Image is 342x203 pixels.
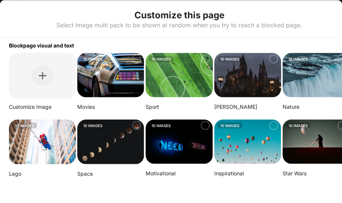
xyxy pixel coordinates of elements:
img: ian-dooley-DuBNA1QMpPA-unsplash-small.png [214,119,281,164]
div: 10 IMAGES [149,56,174,62]
div: Space [77,170,144,177]
div: Customize this page [134,9,224,21]
div: Lego [9,170,76,177]
div: 10 IMAGES [12,122,37,128]
div: 10 IMAGES [149,122,174,128]
div: 10 IMAGES [80,122,105,128]
div: 10 IMAGES [286,122,311,128]
div: [PERSON_NAME] [214,104,281,110]
img: aditya-vyas-5qUJfO4NU4o-unsplash-small.png [214,53,281,98]
div: Movies [77,104,144,110]
div: 10 IMAGES [217,122,242,128]
img: mehdi-messrro-gIpJwuHVwt0-unsplash-small.png [9,119,76,164]
img: alexis-fauvet-qfWf9Muwp-c-unsplash-small.png [146,119,212,164]
div: 10 IMAGES [80,56,105,62]
div: 10 IMAGES [217,56,242,62]
div: Customize Image [9,104,76,110]
img: plus.svg [39,72,46,80]
img: linda-xu-KsomZsgjLSA-unsplash.png [77,119,144,164]
img: jeff-wang-p2y4T4bFws4-unsplash-small.png [146,53,212,98]
div: 18 IMAGES [286,56,311,62]
div: Motivational [146,170,212,177]
div: Inspirational [214,170,281,177]
div: Select Image multi pack to be shown at random when you try to reach a blocked page. [56,21,302,28]
img: image-26.png [77,53,144,98]
div: Sport [146,104,212,110]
